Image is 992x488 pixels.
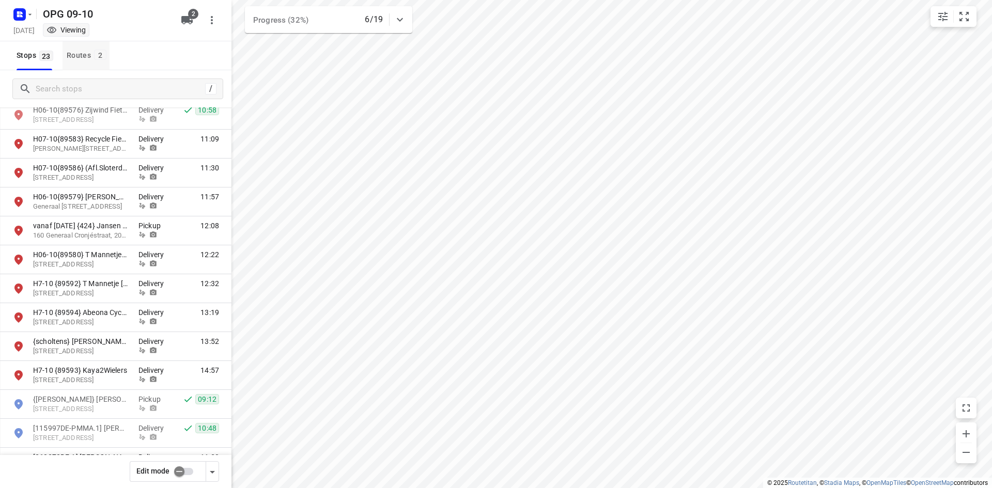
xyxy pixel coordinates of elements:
[33,163,128,173] p: H07-10{89586} (Afl.Sloterdijk) ZFP
[931,6,977,27] div: small contained button group
[33,134,128,144] p: H07-10{89583} Recycle Fietsen (Roads)
[33,173,128,183] p: Radarweg 472, 1043NV, Amsterdam, NL
[202,10,222,30] button: More
[200,192,219,202] span: 11:57
[200,307,219,318] span: 13:19
[183,394,193,404] svg: Done
[138,105,169,115] p: Delivery
[138,192,169,202] p: Delivery
[33,289,128,298] p: Phoenixstraat 8, 2011KC, Haarlem, NL
[200,221,219,231] span: 12:08
[33,260,128,270] p: Phoenixstraat 8, 2011KC, Haarlem, NL
[138,365,169,375] p: Delivery
[33,278,128,289] p: H7-10 {89592} T Mannetje Haarlem
[200,365,219,375] span: 14:57
[138,221,169,231] p: Pickup
[94,50,106,60] span: 2
[33,105,128,115] p: H06-10{89576} Zijwind Fietsenmakerij
[788,479,817,486] a: Routetitan
[866,479,906,486] a: OpenMapTiles
[824,479,859,486] a: Stadia Maps
[365,13,383,26] p: 6/19
[200,249,219,260] span: 12:22
[954,6,974,27] button: Fit zoom
[767,479,988,486] li: © 2025 , © , © © contributors
[33,365,128,375] p: H7-10 {89593} Kaya2Wielers
[205,83,216,95] div: /
[33,404,128,414] p: 170 Glanerveldweg, 7532RS, Enschede, NL
[47,25,86,35] div: You are currently in view mode. To make any changes, go to edit project.
[911,479,954,486] a: OpenStreetMap
[33,394,128,404] p: {Nijhoff} Marcel Kleen Scholten
[195,394,219,404] span: 09:12
[33,307,128,318] p: H7-10 {89594} Abeona Cycling
[33,115,128,125] p: [STREET_ADDRESS]
[33,423,128,433] p: [115997DE-PMMA.1] Evelyn Mann-Huhn
[138,394,169,404] p: Pickup
[138,452,169,462] p: Delivery
[33,336,128,347] p: {scholtens} [PERSON_NAME]
[33,231,128,241] p: 160 Generaal Cronjéstraat, 2021JN, Haarlem, NL
[33,375,128,385] p: Rijnlaan 28, 3522BN, Utrecht, NL
[138,307,169,318] p: Delivery
[33,347,128,356] p: 245 Griegstraat, 2625AJ, Delft, NL
[138,336,169,347] p: Delivery
[933,6,953,27] button: Map settings
[33,202,128,212] p: Generaal Cronjéstraat 160, 2021JN, Haarlem, NL
[200,163,219,173] span: 11:30
[33,452,128,462] p: [360372DE.1] Janine Scheurenberg
[138,249,169,260] p: Delivery
[33,221,128,231] p: vanaf 7 okt {424} Jansen Cronje bv
[36,81,205,97] input: Search stops
[206,465,219,478] div: Driver app settings
[33,192,128,202] p: H06-10{89579} Jansen Cronje bv
[253,15,308,25] span: Progress (32%)
[200,336,219,347] span: 13:52
[200,134,219,144] span: 11:09
[33,318,128,327] p: Energieweg 67, 2382ND, Zoeterwoude, NL
[177,10,197,30] button: 2
[33,433,128,443] p: Am Ossenbrink 38B, 58313, Herdecke, DE
[200,452,219,462] span: 11:30
[138,423,169,433] p: Delivery
[33,144,128,154] p: Hannie Dankbaarpassage 27, 1053RT, Amsterdam, NL
[195,423,219,433] span: 10:48
[183,105,193,115] svg: Done
[33,249,128,260] p: H06-10{89580} T Mannetje Haarlem
[138,278,169,289] p: Delivery
[183,423,193,433] svg: Done
[67,49,110,62] div: Routes
[39,51,53,61] span: 23
[138,163,169,173] p: Delivery
[188,9,198,19] span: 2
[136,467,169,475] span: Edit mode
[200,278,219,289] span: 12:32
[138,134,169,144] p: Delivery
[195,105,219,115] span: 10:58
[245,6,412,33] div: Progress (32%)6/19
[17,49,56,62] span: Stops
